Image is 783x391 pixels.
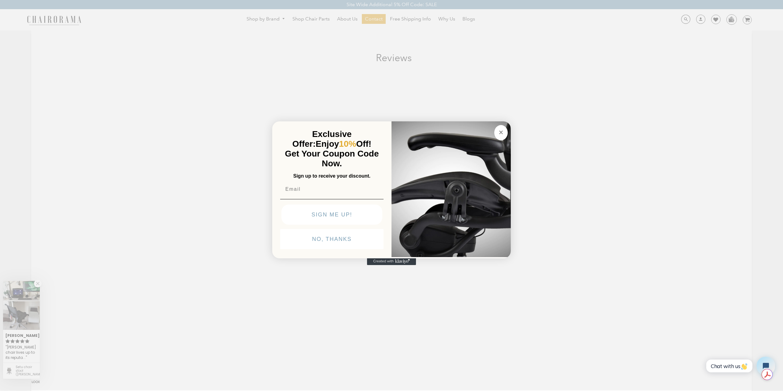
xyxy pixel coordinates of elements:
iframe: Tidio Chat [700,352,780,380]
span: Sign up to receive your discount. [293,173,370,179]
a: Created with Klaviyo - opens in a new tab [367,258,416,265]
button: NO, THANKS [280,229,384,249]
button: SIGN ME UP! [281,205,382,225]
span: Exclusive Offer: [292,129,352,149]
img: 92d77583-a095-41f6-84e7-858462e0427a.jpeg [391,120,511,257]
span: Enjoy Off! [316,139,371,149]
span: 10% [339,139,356,149]
span: Get Your Coupon Code Now. [285,149,379,168]
input: Email [280,183,384,195]
button: Close dialog [494,125,508,140]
